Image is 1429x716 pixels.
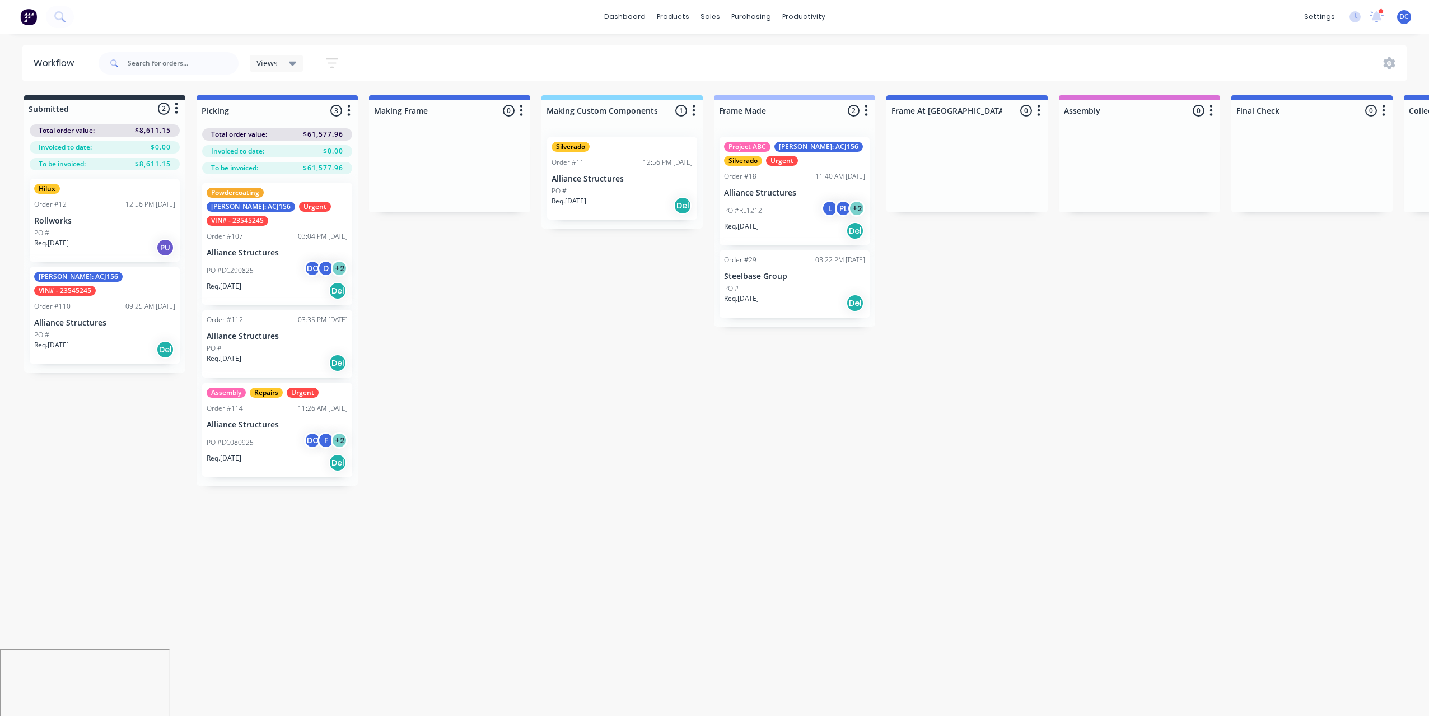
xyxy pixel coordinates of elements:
div: purchasing [726,8,777,25]
span: To be invoiced: [39,159,86,169]
div: D [317,260,334,277]
div: Order #11 [552,157,584,168]
div: Order #18 [724,171,756,182]
div: VIN# - 23545245 [34,286,96,296]
input: Search for orders... [128,52,239,75]
div: DC [304,432,321,449]
div: Del [329,354,347,372]
p: PO #DC080925 [207,438,254,448]
span: DC [1399,12,1409,22]
div: SilveradoOrder #1112:56 PM [DATE]Alliance StructuresPO #Req.[DATE]Del [547,137,697,220]
span: To be invoiced: [211,163,258,173]
div: Order #12 [34,199,67,210]
span: Views [256,57,278,69]
div: settings [1299,8,1341,25]
p: Alliance Structures [34,318,175,328]
span: Total order value: [211,129,267,140]
p: Req. [DATE] [552,196,586,206]
p: Req. [DATE] [34,340,69,350]
div: Silverado [552,142,590,152]
div: Project ABC[PERSON_NAME]: ACJ156SilveradoUrgentOrder #1811:40 AM [DATE]Alliance StructuresPO #RL1... [720,137,870,245]
p: Alliance Structures [207,248,348,258]
span: $61,577.96 [303,129,343,140]
div: 11:40 AM [DATE] [815,171,865,182]
div: F [317,432,334,449]
div: + 2 [331,432,348,449]
div: 12:56 PM [DATE] [125,199,175,210]
span: Total order value: [39,125,95,136]
p: PO # [207,343,222,354]
div: PU [156,239,174,257]
span: $8,611.15 [135,125,171,136]
div: Del [156,341,174,359]
span: $61,577.96 [303,163,343,173]
div: Urgent [287,388,319,398]
div: Powdercoating[PERSON_NAME]: ACJ156UrgentVIN# - 23545245Order #10703:04 PM [DATE]Alliance Structur... [202,183,352,305]
div: DC [304,260,321,277]
div: Workflow [34,57,80,70]
div: Order #2903:22 PM [DATE]Steelbase GroupPO #Req.[DATE]Del [720,250,870,318]
div: 12:56 PM [DATE] [643,157,693,168]
div: Del [846,222,864,240]
div: Del [329,282,347,300]
div: PL [835,200,852,217]
img: Factory [20,8,37,25]
div: Hilux [34,184,60,194]
p: Alliance Structures [552,174,693,184]
p: PO # [34,228,49,238]
p: Req. [DATE] [207,281,241,291]
p: Req. [DATE] [207,453,241,463]
div: [PERSON_NAME]: ACJ156 [34,272,123,282]
div: + 2 [331,260,348,277]
p: Alliance Structures [207,332,348,341]
p: PO #DC290825 [207,266,254,276]
div: Order #112 [207,315,243,325]
div: 03:35 PM [DATE] [298,315,348,325]
div: L [821,200,838,217]
div: Urgent [299,202,331,212]
p: PO #RL1212 [724,206,762,216]
p: Steelbase Group [724,272,865,281]
div: Order #107 [207,231,243,241]
div: AssemblyRepairsUrgentOrder #11411:26 AM [DATE]Alliance StructuresPO #DC080925DCF+2Req.[DATE]Del [202,383,352,477]
p: Alliance Structures [207,420,348,430]
div: Urgent [766,156,798,166]
p: PO # [552,186,567,196]
div: products [651,8,695,25]
span: $8,611.15 [135,159,171,169]
div: + 2 [848,200,865,217]
div: [PERSON_NAME]: ACJ156 [207,202,295,212]
p: Req. [DATE] [724,221,759,231]
div: Order #114 [207,403,243,413]
div: productivity [777,8,831,25]
p: Req. [DATE] [724,294,759,304]
span: Invoiced to date: [39,142,92,152]
div: Order #29 [724,255,756,265]
div: Del [846,294,864,312]
div: HiluxOrder #1212:56 PM [DATE]RollworksPO #Req.[DATE]PU [30,179,180,262]
p: Req. [DATE] [207,354,241,364]
p: Alliance Structures [724,188,865,198]
div: Repairs [250,388,283,398]
div: [PERSON_NAME]: ACJ156 [774,142,863,152]
div: Assembly [207,388,246,398]
span: Invoiced to date: [211,146,264,156]
p: Req. [DATE] [34,238,69,248]
div: VIN# - 23545245 [207,216,268,226]
div: sales [695,8,726,25]
span: $0.00 [151,142,171,152]
div: [PERSON_NAME]: ACJ156VIN# - 23545245Order #11009:25 AM [DATE]Alliance StructuresPO #Req.[DATE]Del [30,267,180,364]
div: Order #110 [34,301,71,311]
div: Order #11203:35 PM [DATE]Alliance StructuresPO #Req.[DATE]Del [202,310,352,378]
div: Del [329,454,347,472]
p: Rollworks [34,216,175,226]
div: Silverado [724,156,762,166]
a: dashboard [599,8,651,25]
div: Powdercoating [207,188,264,198]
div: 03:22 PM [DATE] [815,255,865,265]
p: PO # [724,283,739,294]
div: 03:04 PM [DATE] [298,231,348,241]
span: $0.00 [323,146,343,156]
div: 11:26 AM [DATE] [298,403,348,413]
div: Project ABC [724,142,770,152]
